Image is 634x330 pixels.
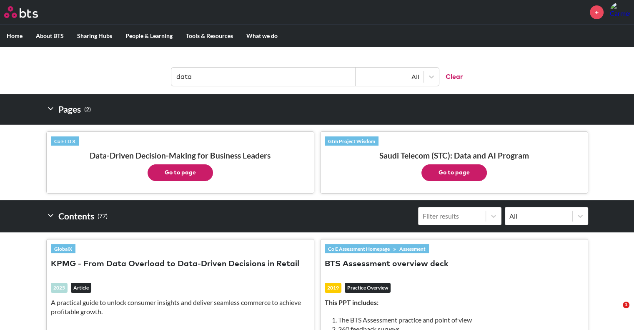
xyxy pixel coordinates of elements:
[360,72,419,81] div: All
[46,207,108,225] h2: Contents
[119,25,179,47] label: People & Learning
[70,25,119,47] label: Sharing Hubs
[4,6,38,18] img: BTS Logo
[345,283,391,293] em: Practice Overview
[179,25,240,47] label: Tools & Resources
[51,151,310,181] h3: Data-Driven Decision-Making for Business Leaders
[171,68,356,86] input: Find contents, pages and demos...
[148,164,213,181] button: Go to page
[509,212,568,221] div: All
[98,211,108,222] small: ( 77 )
[338,315,577,325] li: The BTS Assessment practice and point of view
[46,101,91,118] h2: Pages
[84,104,91,115] small: ( 2 )
[51,298,310,317] p: A practical guide to unlock consumer insights and deliver seamless commerce to achieve profitable...
[71,283,91,293] em: Article
[51,244,75,253] a: GlobalX
[325,283,341,293] div: 2019
[610,2,630,22] img: Carmen Low
[325,151,584,181] h3: Saudi Telecom (STC): Data and AI Program
[325,259,449,270] button: BTS Assessment overview deck
[610,2,630,22] a: Profile
[325,136,378,146] a: Gtm Project Wisdom
[606,302,626,322] iframe: Intercom live chat
[29,25,70,47] label: About BTS
[51,259,299,270] button: KPMG - From Data Overload to Data-Driven Decisions in Retail
[51,136,79,146] a: Co E I D X
[325,244,429,253] div: »
[423,212,481,221] div: Filter results
[590,5,604,19] a: +
[623,302,629,308] span: 1
[4,6,53,18] a: Go home
[439,68,463,86] button: Clear
[325,244,393,253] a: Co E Assessment Homepage
[51,283,68,293] div: 2025
[325,298,378,306] strong: This PPT includes:
[240,25,284,47] label: What we do
[396,244,429,253] a: Assessment
[421,164,487,181] button: Go to page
